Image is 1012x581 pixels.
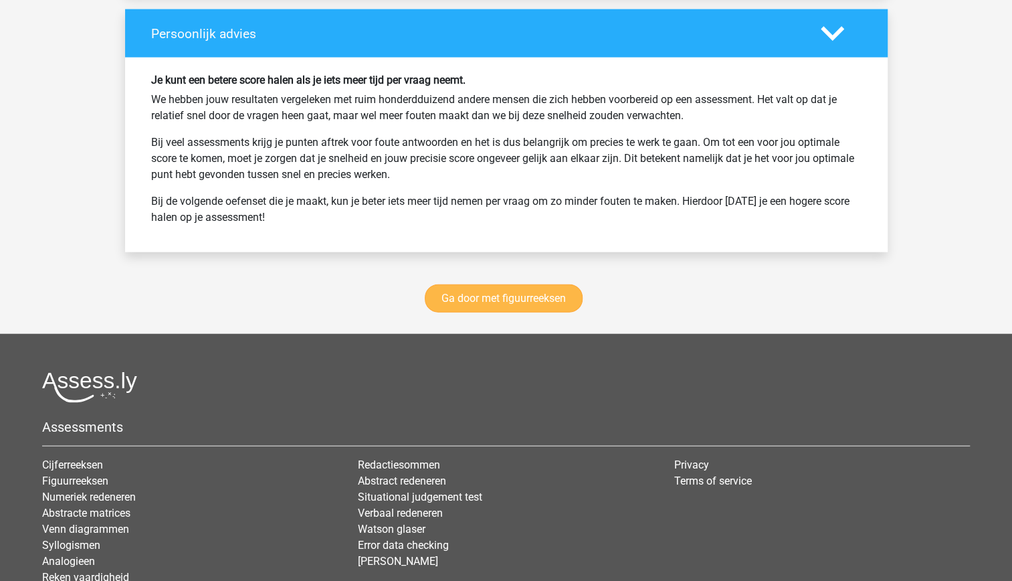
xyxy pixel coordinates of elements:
[42,539,100,552] a: Syllogismen
[151,26,801,41] h4: Persoonlijk advies
[358,459,440,471] a: Redactiesommen
[674,475,752,487] a: Terms of service
[358,523,425,535] a: Watson glaser
[358,507,443,519] a: Verbaal redeneren
[42,491,136,503] a: Numeriek redeneren
[151,92,862,124] p: We hebben jouw resultaten vergeleken met ruim honderdduizend andere mensen die zich hebben voorbe...
[425,284,583,313] a: Ga door met figuurreeksen
[674,459,709,471] a: Privacy
[358,539,449,552] a: Error data checking
[42,475,108,487] a: Figuurreeksen
[42,555,95,568] a: Analogieen
[358,475,446,487] a: Abstract redeneren
[151,135,862,183] p: Bij veel assessments krijg je punten aftrek voor foute antwoorden en het is dus belangrijk om pre...
[358,491,482,503] a: Situational judgement test
[151,74,862,86] h6: Je kunt een betere score halen als je iets meer tijd per vraag neemt.
[151,193,862,226] p: Bij de volgende oefenset die je maakt, kun je beter iets meer tijd nemen per vraag om zo minder f...
[42,459,103,471] a: Cijferreeksen
[358,555,438,568] a: [PERSON_NAME]
[42,371,137,403] img: Assessly logo
[42,419,970,435] h5: Assessments
[42,507,130,519] a: Abstracte matrices
[42,523,129,535] a: Venn diagrammen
